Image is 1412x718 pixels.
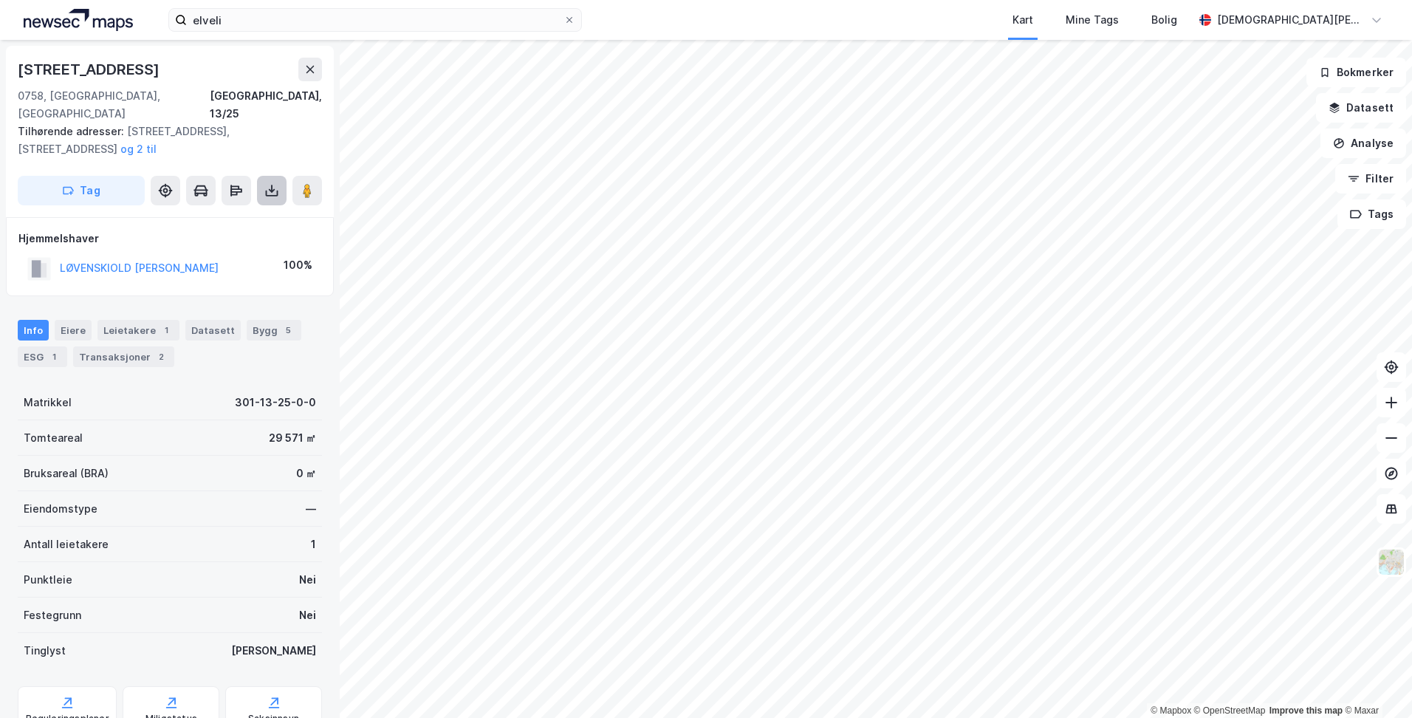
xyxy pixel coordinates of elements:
[1335,164,1406,194] button: Filter
[73,346,174,367] div: Transaksjoner
[1337,199,1406,229] button: Tags
[97,320,179,341] div: Leietakere
[154,349,168,364] div: 2
[18,125,127,137] span: Tilhørende adresser:
[1338,647,1412,718] div: Kontrollprogram for chat
[1316,93,1406,123] button: Datasett
[231,642,316,660] div: [PERSON_NAME]
[18,123,310,158] div: [STREET_ADDRESS], [STREET_ADDRESS]
[235,394,316,411] div: 301-13-25-0-0
[18,320,49,341] div: Info
[299,571,316,589] div: Nei
[1194,705,1266,716] a: OpenStreetMap
[281,323,295,338] div: 5
[24,9,133,31] img: logo.a4113a55bc3d86da70a041830d287a7e.svg
[18,230,321,247] div: Hjemmelshaver
[306,500,316,518] div: —
[159,323,174,338] div: 1
[1338,647,1412,718] iframe: Chat Widget
[299,606,316,624] div: Nei
[1377,548,1405,576] img: Z
[311,536,316,553] div: 1
[284,256,312,274] div: 100%
[24,429,83,447] div: Tomteareal
[1151,705,1191,716] a: Mapbox
[24,394,72,411] div: Matrikkel
[18,176,145,205] button: Tag
[1151,11,1177,29] div: Bolig
[1320,129,1406,158] button: Analyse
[18,346,67,367] div: ESG
[185,320,241,341] div: Datasett
[55,320,92,341] div: Eiere
[24,642,66,660] div: Tinglyst
[1306,58,1406,87] button: Bokmerker
[1066,11,1119,29] div: Mine Tags
[18,58,162,81] div: [STREET_ADDRESS]
[187,9,563,31] input: Søk på adresse, matrikkel, gårdeiere, leietakere eller personer
[1012,11,1033,29] div: Kart
[47,349,61,364] div: 1
[296,465,316,482] div: 0 ㎡
[210,87,322,123] div: [GEOGRAPHIC_DATA], 13/25
[24,500,97,518] div: Eiendomstype
[247,320,301,341] div: Bygg
[24,465,109,482] div: Bruksareal (BRA)
[24,536,109,553] div: Antall leietakere
[24,606,81,624] div: Festegrunn
[269,429,316,447] div: 29 571 ㎡
[1269,705,1343,716] a: Improve this map
[1217,11,1365,29] div: [DEMOGRAPHIC_DATA][PERSON_NAME]
[24,571,72,589] div: Punktleie
[18,87,210,123] div: 0758, [GEOGRAPHIC_DATA], [GEOGRAPHIC_DATA]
